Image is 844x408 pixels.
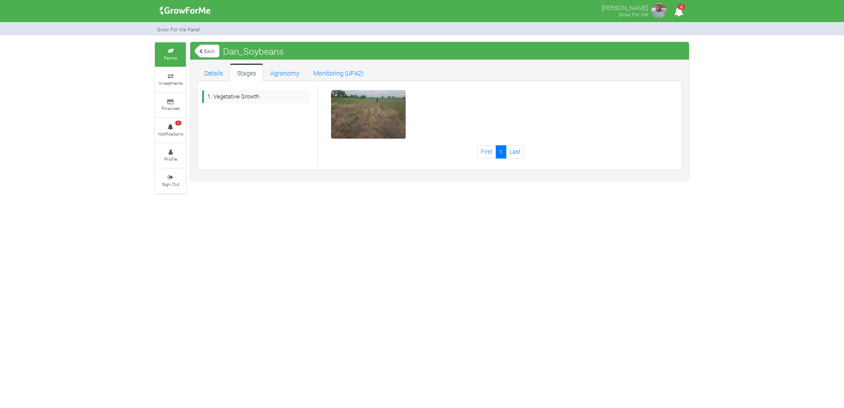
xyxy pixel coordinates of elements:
a: 1. Vegetative Growth [202,90,311,103]
a: Back [195,44,219,58]
a: Finances [155,93,186,117]
a: 1 [496,145,506,158]
span: Dan_Soybeans [221,42,286,60]
a: Stages [230,64,263,81]
img: growforme image [650,2,668,19]
small: Investments [158,80,183,86]
a: Agronomy [263,64,306,81]
a: Last [506,145,524,158]
a: 4 [670,8,687,17]
small: Profile [164,156,177,162]
a: Profile [155,144,186,168]
span: 4 [678,4,685,10]
img: growforme image [157,2,214,19]
a: First [477,145,496,158]
a: 4 Notifications [155,118,186,143]
nav: Page Navigation [324,145,678,158]
a: Investments [155,68,186,92]
small: Sign Out [162,181,179,187]
a: Details [197,64,230,81]
i: Notifications [670,2,687,22]
p: [PERSON_NAME] [602,2,648,12]
small: Grow For Me Panel [157,26,200,33]
small: Grow For Me [619,11,648,18]
a: Farms [155,42,186,67]
small: Farms [164,55,177,61]
span: 4 [175,121,181,126]
a: Sign Out [155,169,186,193]
small: Finances [162,105,180,111]
small: Notifications [158,131,183,137]
a: Monitoring (UP42) [306,64,371,81]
